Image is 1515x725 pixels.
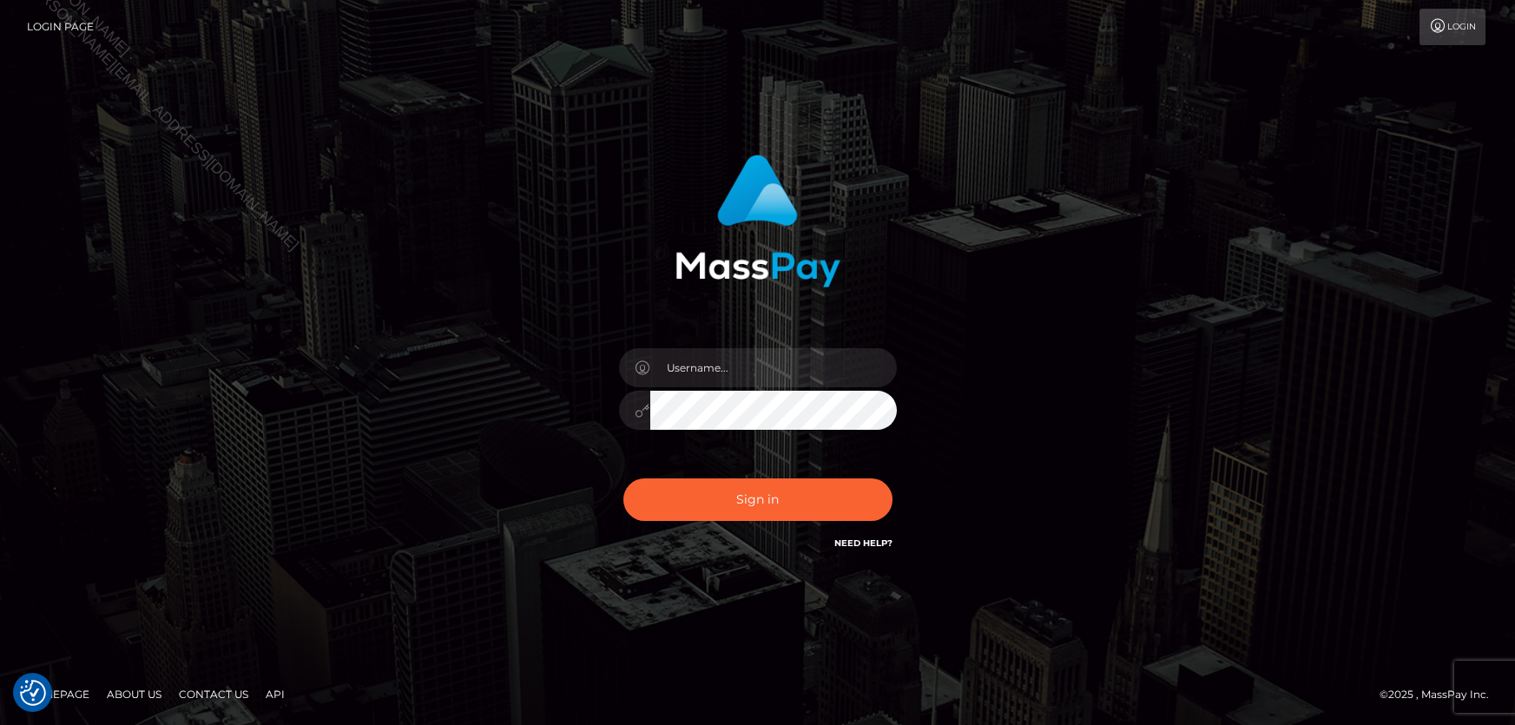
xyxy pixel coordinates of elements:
a: Contact Us [172,681,255,708]
a: Login [1419,9,1485,45]
img: Revisit consent button [20,680,46,706]
div: © 2025 , MassPay Inc. [1380,685,1502,704]
input: Username... [650,348,897,387]
a: About Us [100,681,168,708]
button: Consent Preferences [20,680,46,706]
img: MassPay Login [675,155,840,287]
a: Need Help? [834,537,893,549]
a: Login Page [27,9,94,45]
a: API [259,681,292,708]
a: Homepage [19,681,96,708]
button: Sign in [623,478,893,521]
